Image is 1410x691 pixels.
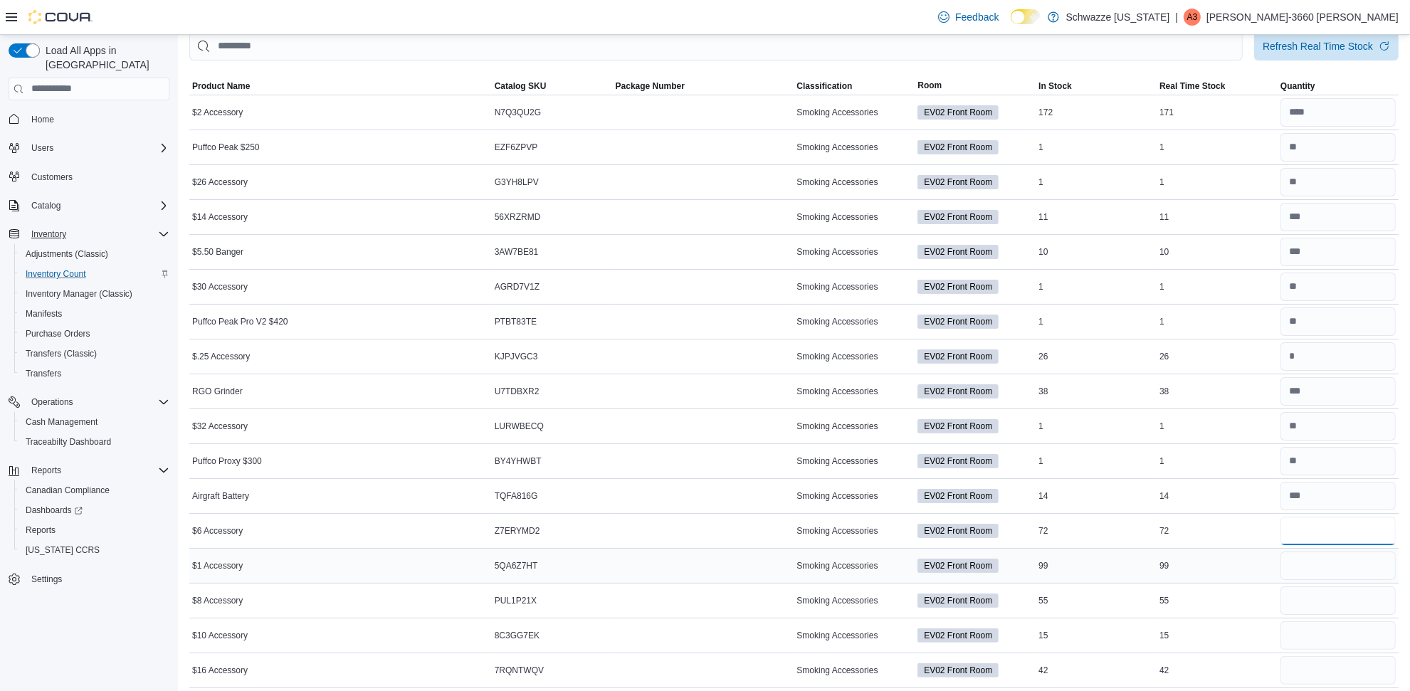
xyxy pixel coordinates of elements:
span: Operations [31,396,73,408]
a: Feedback [932,3,1004,31]
span: Smoking Accessories [796,246,878,258]
span: EV02 Front Room [917,628,999,643]
span: EV02 Front Room [917,663,999,677]
span: Inventory Manager (Classic) [26,288,132,300]
span: Users [31,142,53,154]
p: | [1175,9,1178,26]
div: 10 [1036,243,1157,260]
button: Transfers (Classic) [14,344,175,364]
span: Classification [796,80,852,92]
span: EV02 Front Room [924,211,992,223]
div: 15 [1036,627,1157,644]
img: Cova [28,10,93,24]
span: Purchase Orders [26,328,90,339]
div: 99 [1036,557,1157,574]
span: Smoking Accessories [796,176,878,188]
div: 1 [1157,313,1278,330]
span: LURWBECQ [495,421,544,432]
div: 1 [1157,139,1278,156]
span: EV02 Front Room [917,489,999,503]
span: Product Name [192,80,250,92]
span: EV02 Front Room [924,594,992,607]
span: TQFA816G [495,490,538,502]
span: PUL1P21X [495,595,537,606]
span: Settings [26,570,169,588]
div: 10 [1157,243,1278,260]
input: This is a search bar. After typing your query, hit enter to filter the results lower in the page. [189,32,1243,60]
span: EV02 Front Room [924,420,992,433]
span: $14 Accessory [192,211,248,223]
span: Traceabilty Dashboard [26,436,111,448]
span: Dashboards [26,505,83,516]
input: Dark Mode [1011,9,1041,24]
span: Adjustments (Classic) [26,248,108,260]
span: EV02 Front Room [917,419,999,433]
span: Cash Management [26,416,98,428]
button: Adjustments (Classic) [14,244,175,264]
span: Smoking Accessories [796,316,878,327]
button: Reports [26,462,67,479]
span: Transfers (Classic) [26,348,97,359]
span: Home [26,110,169,128]
span: Smoking Accessories [796,455,878,467]
span: RGO Grinder [192,386,243,397]
div: 11 [1157,209,1278,226]
span: Adjustments (Classic) [20,246,169,263]
div: Refresh Real Time Stock [1263,39,1373,53]
span: 5QA6Z7HT [495,560,538,571]
div: 26 [1157,348,1278,365]
span: Reports [26,524,56,536]
span: Inventory Count [20,265,169,283]
div: Angelica-3660 Ortiz [1184,9,1201,26]
button: Customers [3,167,175,187]
span: Smoking Accessories [796,211,878,223]
span: Dashboards [20,502,169,519]
span: Dark Mode [1011,24,1011,25]
button: Catalog SKU [492,78,613,95]
span: $5.50 Banger [192,246,243,258]
span: Quantity [1280,80,1315,92]
button: Operations [3,392,175,412]
span: EV02 Front Room [924,176,992,189]
div: 15 [1157,627,1278,644]
button: Refresh Real Time Stock [1254,32,1399,60]
span: Smoking Accessories [796,351,878,362]
a: [US_STATE] CCRS [20,542,105,559]
span: Room [917,80,942,91]
div: 1 [1036,174,1157,191]
a: Traceabilty Dashboard [20,433,117,450]
button: Inventory [3,224,175,244]
button: Inventory Count [14,264,175,284]
span: BY4YHWBT [495,455,542,467]
div: 14 [1157,487,1278,505]
button: Package Number [613,78,794,95]
span: Users [26,139,169,157]
span: Airgraft Battery [192,490,249,502]
span: EV02 Front Room [924,280,992,293]
span: EV02 Front Room [924,629,992,642]
span: EV02 Front Room [924,559,992,572]
span: Smoking Accessories [796,107,878,118]
span: Smoking Accessories [796,525,878,537]
a: Cash Management [20,413,103,431]
span: Operations [26,394,169,411]
span: EV02 Front Room [924,315,992,328]
span: EV02 Front Room [924,246,992,258]
p: [PERSON_NAME]-3660 [PERSON_NAME] [1206,9,1399,26]
span: Transfers (Classic) [20,345,169,362]
button: In Stock [1036,78,1157,95]
div: 42 [1157,662,1278,679]
div: 11 [1036,209,1157,226]
span: EV02 Front Room [924,385,992,398]
span: Inventory [26,226,169,243]
span: $10 Accessory [192,630,248,641]
a: Customers [26,169,78,186]
span: EV02 Front Room [917,280,999,294]
span: N7Q3QU2G [495,107,541,118]
div: 1 [1036,139,1157,156]
button: Manifests [14,304,175,324]
div: 26 [1036,348,1157,365]
span: 7RQNTWQV [495,665,544,676]
span: Home [31,114,54,125]
button: Classification [794,78,915,95]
